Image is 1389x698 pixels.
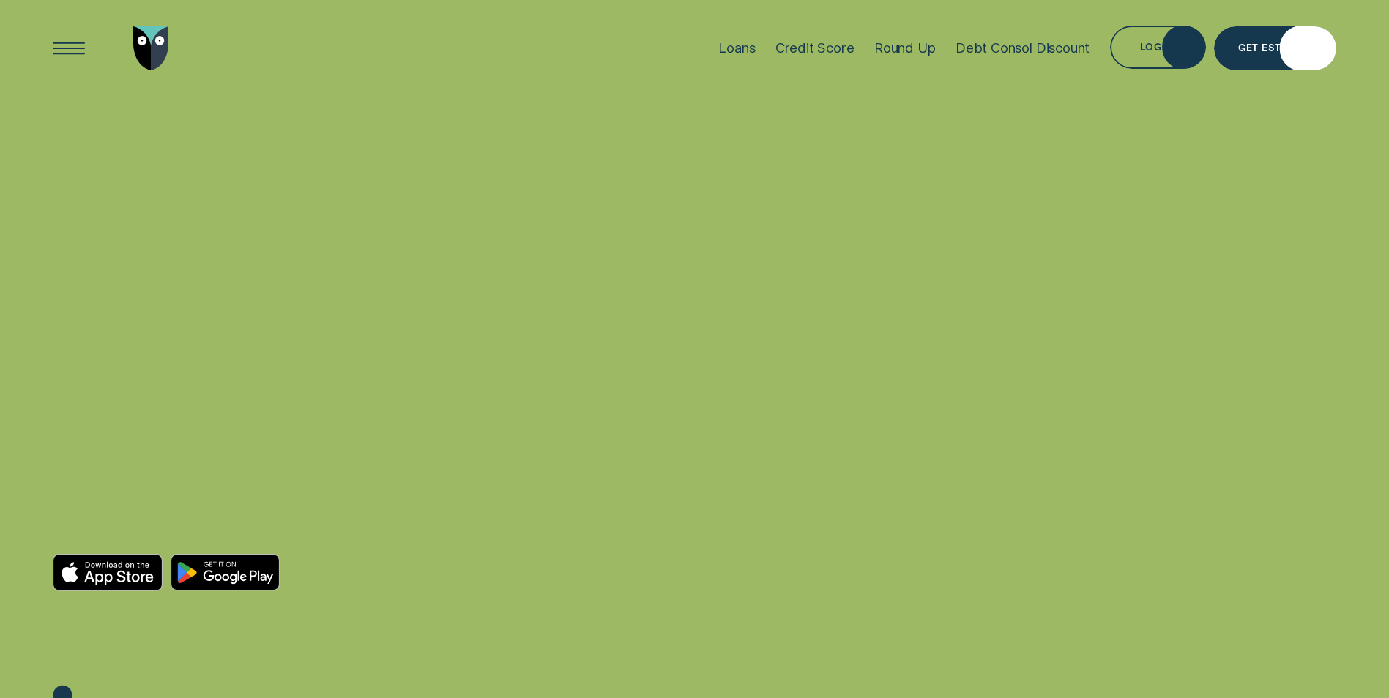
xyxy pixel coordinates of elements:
[874,40,936,56] div: Round Up
[956,40,1090,56] div: Debt Consol Discount
[718,40,755,56] div: Loans
[171,554,280,590] a: Android App on Google Play
[53,554,162,590] a: Download on the App Store
[133,26,169,70] img: Wisr
[48,26,91,70] button: Open Menu
[1110,26,1207,69] button: Log in
[1214,26,1336,70] a: Get Estimate
[775,40,854,56] div: Credit Score
[53,216,471,418] h4: TIME TO GET YOUR MONEY ORGANISED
